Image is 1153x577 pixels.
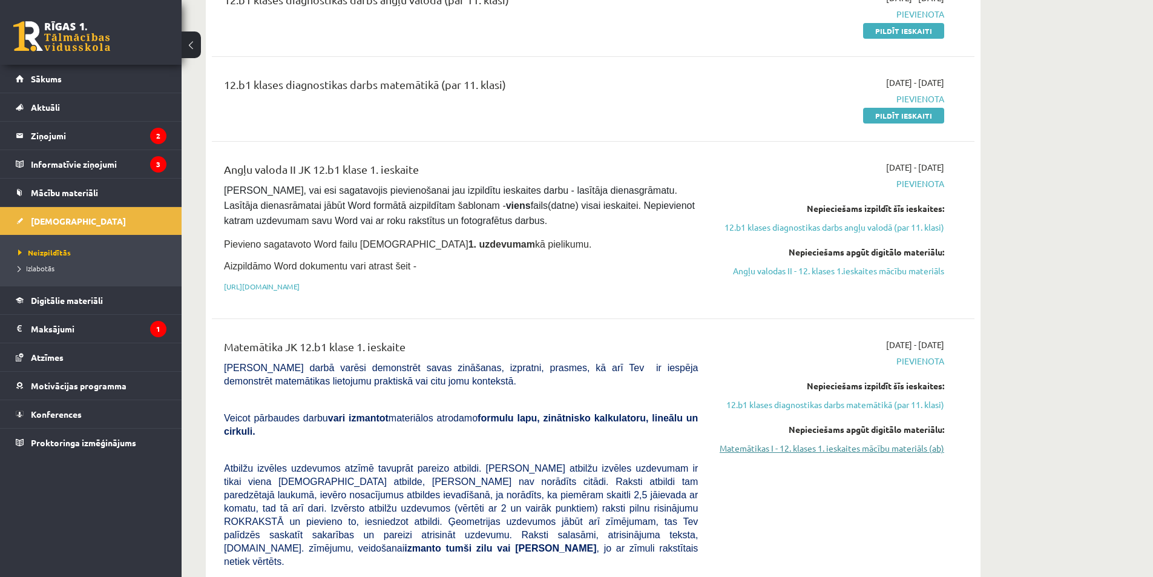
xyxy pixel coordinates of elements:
a: Mācību materiāli [16,179,166,206]
strong: viens [506,200,531,211]
i: 3 [150,156,166,173]
span: Izlabotās [18,263,54,273]
span: Atbilžu izvēles uzdevumos atzīmē tavuprāt pareizo atbildi. [PERSON_NAME] atbilžu izvēles uzdevuma... [224,463,698,567]
b: vari izmantot [328,413,389,423]
span: Pievienota [716,93,944,105]
a: Ziņojumi2 [16,122,166,150]
span: Neizpildītās [18,248,71,257]
a: 12.b1 klases diagnostikas darbs angļu valodā (par 11. klasi) [716,221,944,234]
i: 2 [150,128,166,144]
a: Informatīvie ziņojumi3 [16,150,166,178]
span: Aizpildāmo Word dokumentu vari atrast šeit - [224,261,416,271]
legend: Maksājumi [31,315,166,343]
a: Maksājumi1 [16,315,166,343]
span: Mācību materiāli [31,187,98,198]
span: [PERSON_NAME], vai esi sagatavojis pievienošanai jau izpildītu ieskaites darbu - lasītāja dienasg... [224,185,697,226]
span: Veicot pārbaudes darbu materiālos atrodamo [224,413,698,437]
span: Pievienota [716,8,944,21]
a: Sākums [16,65,166,93]
a: 12.b1 klases diagnostikas darbs matemātikā (par 11. klasi) [716,398,944,411]
span: Konferences [31,409,82,420]
span: [DATE] - [DATE] [886,338,944,351]
div: 12.b1 klases diagnostikas darbs matemātikā (par 11. klasi) [224,76,698,99]
div: Nepieciešams apgūt digitālo materiālu: [716,423,944,436]
a: Atzīmes [16,343,166,371]
span: [DATE] - [DATE] [886,161,944,174]
div: Matemātika JK 12.b1 klase 1. ieskaite [224,338,698,361]
span: Pievienota [716,355,944,368]
a: Motivācijas programma [16,372,166,400]
b: tumši zilu vai [PERSON_NAME] [445,543,596,553]
div: Angļu valoda II JK 12.b1 klase 1. ieskaite [224,161,698,183]
span: Aktuāli [31,102,60,113]
span: [DATE] - [DATE] [886,76,944,89]
span: Sākums [31,73,62,84]
a: Matemātikas I - 12. klases 1. ieskaites mācību materiāls (ab) [716,442,944,455]
a: Digitālie materiāli [16,286,166,314]
span: Digitālie materiāli [31,295,103,306]
legend: Ziņojumi [31,122,166,150]
i: 1 [150,321,166,337]
b: izmanto [404,543,441,553]
a: [URL][DOMAIN_NAME] [224,282,300,291]
a: Pildīt ieskaiti [863,108,944,124]
div: Nepieciešams apgūt digitālo materiālu: [716,246,944,259]
a: Pildīt ieskaiti [863,23,944,39]
div: Nepieciešams izpildīt šīs ieskaites: [716,380,944,392]
b: formulu lapu, zinātnisko kalkulatoru, lineālu un cirkuli. [224,413,698,437]
span: Pievienota [716,177,944,190]
a: Rīgas 1. Tālmācības vidusskola [13,21,110,51]
a: Aktuāli [16,93,166,121]
legend: Informatīvie ziņojumi [31,150,166,178]
span: [PERSON_NAME] darbā varēsi demonstrēt savas zināšanas, izpratni, prasmes, kā arī Tev ir iespēja d... [224,363,698,386]
span: Atzīmes [31,352,64,363]
a: [DEMOGRAPHIC_DATA] [16,207,166,235]
span: Proktoringa izmēģinājums [31,437,136,448]
span: [DEMOGRAPHIC_DATA] [31,216,126,226]
span: Motivācijas programma [31,380,126,391]
a: Konferences [16,400,166,428]
a: Angļu valodas II - 12. klases 1.ieskaites mācību materiāls [716,265,944,277]
strong: 1. uzdevumam [468,239,535,249]
div: Nepieciešams izpildīt šīs ieskaites: [716,202,944,215]
a: Neizpildītās [18,247,169,258]
a: Proktoringa izmēģinājums [16,429,166,457]
a: Izlabotās [18,263,169,274]
span: Pievieno sagatavoto Word failu [DEMOGRAPHIC_DATA] kā pielikumu. [224,239,591,249]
